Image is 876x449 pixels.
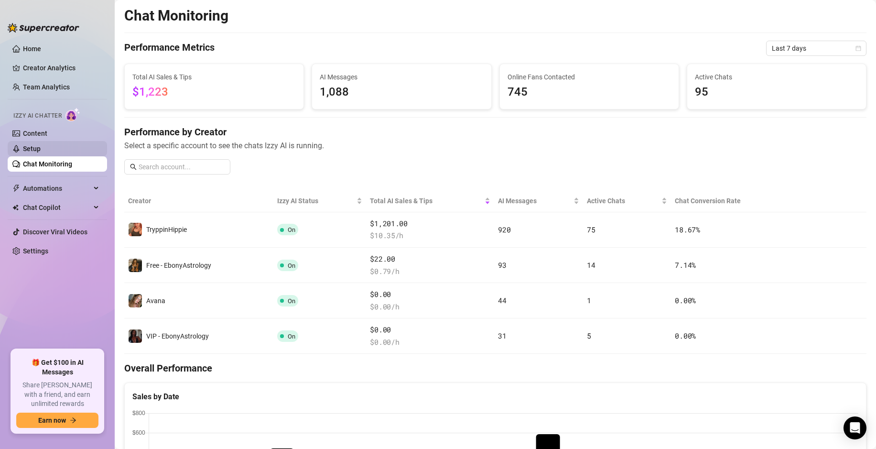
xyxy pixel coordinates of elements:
[508,72,671,82] span: Online Fans Contacted
[370,266,490,277] span: $ 0.79 /h
[498,260,506,270] span: 93
[129,259,142,272] img: Free - EbonyAstrology
[132,391,858,403] div: Sales by Date
[273,190,366,212] th: Izzy AI Status
[675,225,700,234] span: 18.67 %
[587,225,595,234] span: 75
[23,200,91,215] span: Chat Copilot
[370,230,490,241] span: $ 10.35 /h
[288,333,295,340] span: On
[139,162,225,172] input: Search account...
[675,296,696,305] span: 0.00 %
[23,181,91,196] span: Automations
[146,226,187,233] span: TryppinHippie
[12,204,19,211] img: Chat Copilot
[129,294,142,307] img: Avana
[855,45,861,51] span: calendar
[583,190,671,212] th: Active Chats
[370,289,490,300] span: $0.00
[498,331,506,340] span: 31
[695,83,858,101] span: 95
[498,225,510,234] span: 920
[23,160,72,168] a: Chat Monitoring
[124,125,866,139] h4: Performance by Creator
[124,7,228,25] h2: Chat Monitoring
[366,190,494,212] th: Total AI Sales & Tips
[38,416,66,424] span: Earn now
[498,196,572,206] span: AI Messages
[23,130,47,137] a: Content
[129,329,142,343] img: VIP - EbonyAstrology
[772,41,861,55] span: Last 7 days
[671,190,792,212] th: Chat Conversion Rate
[498,296,506,305] span: 44
[132,72,296,82] span: Total AI Sales & Tips
[675,331,696,340] span: 0.00 %
[494,190,583,212] th: AI Messages
[370,301,490,313] span: $ 0.00 /h
[146,262,211,269] span: Free - EbonyAstrology
[8,23,79,33] img: logo-BBDzfeDw.svg
[370,253,490,265] span: $22.00
[587,196,660,206] span: Active Chats
[277,196,355,206] span: Izzy AI Status
[288,262,295,269] span: On
[320,72,483,82] span: AI Messages
[23,45,41,53] a: Home
[124,361,866,375] h4: Overall Performance
[13,111,62,120] span: Izzy AI Chatter
[23,83,70,91] a: Team Analytics
[23,145,41,153] a: Setup
[132,85,168,99] span: $1,223
[23,228,87,236] a: Discover Viral Videos
[70,417,76,424] span: arrow-right
[16,381,98,409] span: Share [PERSON_NAME] with a friend, and earn unlimited rewards
[130,164,137,170] span: search
[16,358,98,377] span: 🎁 Get $100 in AI Messages
[16,413,98,428] button: Earn nowarrow-right
[370,218,490,230] span: $1,201.00
[508,83,671,101] span: 745
[288,226,295,233] span: On
[146,332,209,340] span: VIP - EbonyAstrology
[23,60,99,76] a: Creator Analytics
[124,140,866,152] span: Select a specific account to see the chats Izzy AI is running.
[146,297,165,305] span: Avana
[844,416,866,439] div: Open Intercom Messenger
[370,324,490,336] span: $0.00
[124,41,215,56] h4: Performance Metrics
[370,337,490,348] span: $ 0.00 /h
[288,297,295,305] span: On
[587,331,591,340] span: 5
[129,223,142,236] img: TryppinHippie
[65,108,80,121] img: AI Chatter
[23,247,48,255] a: Settings
[124,190,273,212] th: Creator
[675,260,696,270] span: 7.14 %
[587,260,595,270] span: 14
[370,196,483,206] span: Total AI Sales & Tips
[12,185,20,192] span: thunderbolt
[587,296,591,305] span: 1
[695,72,858,82] span: Active Chats
[320,83,483,101] span: 1,088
